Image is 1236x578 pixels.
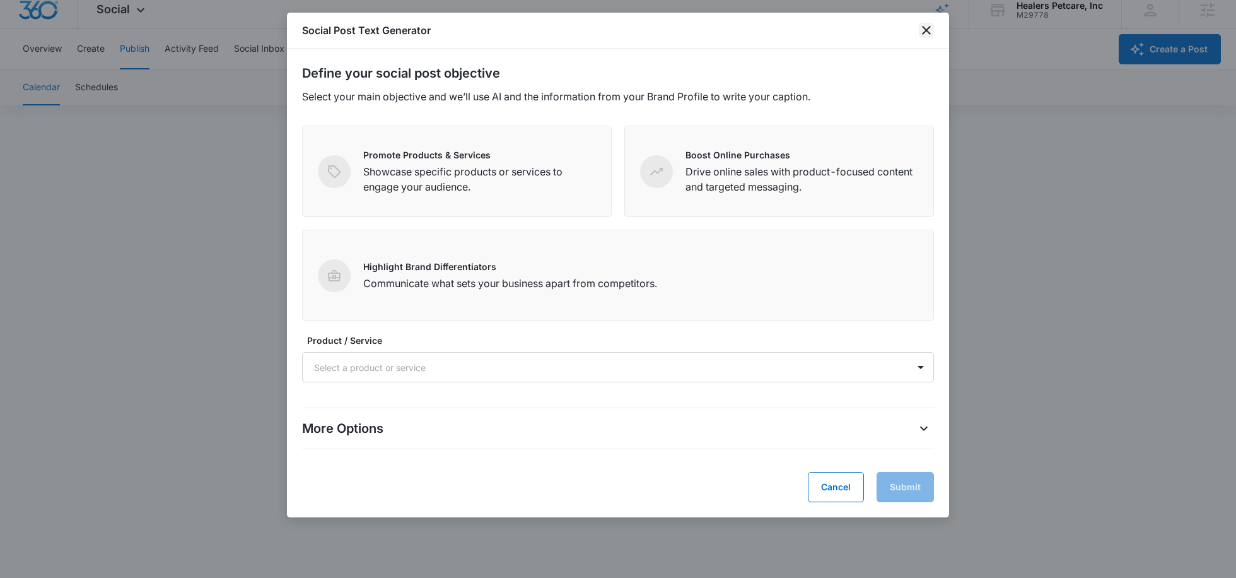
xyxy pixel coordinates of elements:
p: Drive online sales with product-focused content and targeted messaging. [685,164,918,194]
p: More Options [302,419,383,438]
button: More Options [914,418,934,439]
label: Product / Service [307,334,939,347]
p: Highlight Brand Differentiators [363,260,657,273]
p: Promote Products & Services [363,148,596,162]
p: Showcase specific products or services to engage your audience. [363,164,596,194]
h2: Define your social post objective [302,64,934,83]
button: Cancel [808,472,864,502]
p: Select your main objective and we’ll use AI and the information from your Brand Profile to write ... [302,89,934,104]
p: Boost Online Purchases [685,148,918,162]
button: close [919,23,934,38]
h1: Social Post Text Generator [302,23,431,38]
p: Communicate what sets your business apart from competitors. [363,276,657,291]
